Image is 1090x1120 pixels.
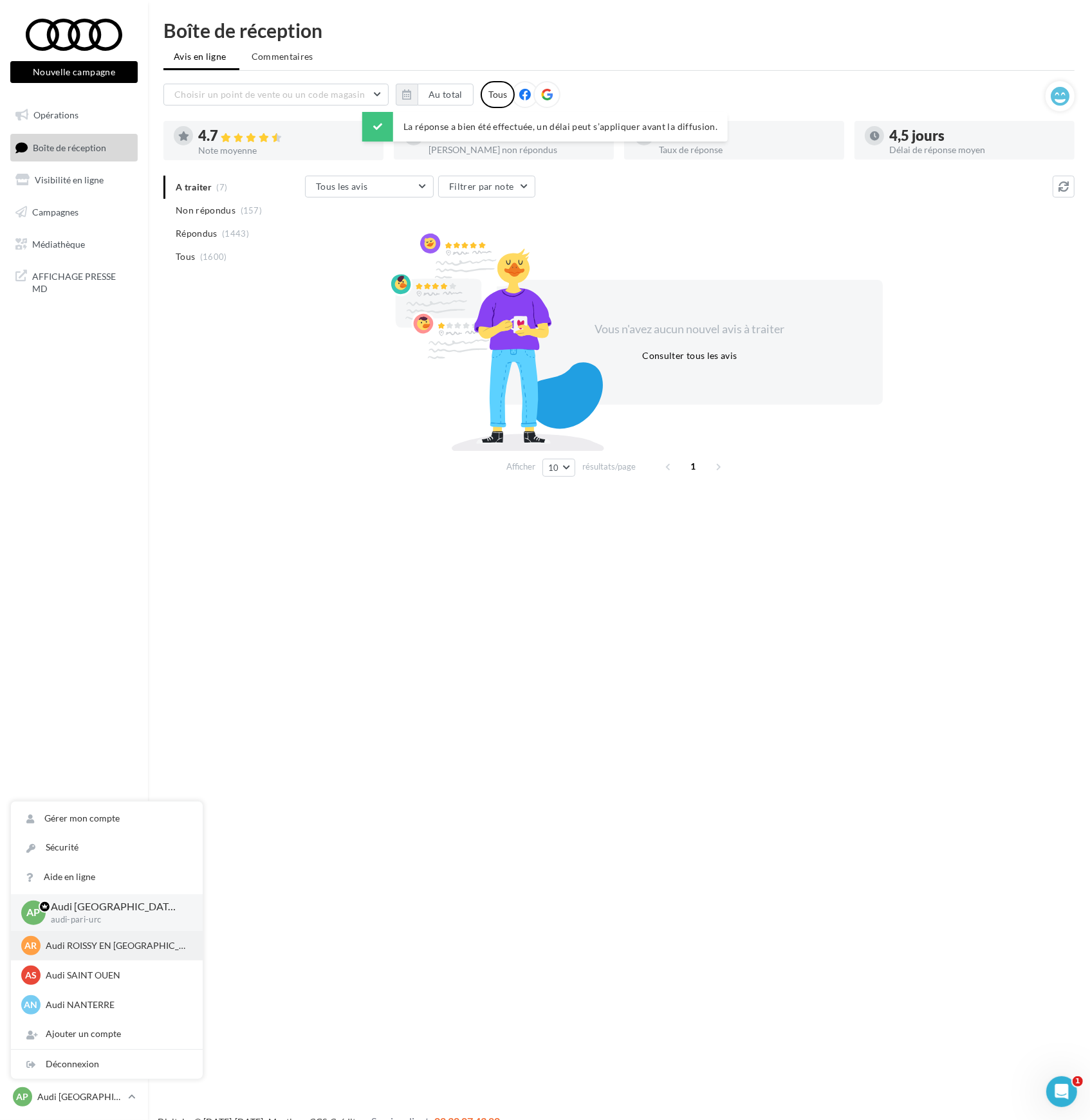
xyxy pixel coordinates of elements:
[32,207,79,217] span: Campagnes
[25,969,37,982] span: AS
[889,129,1064,143] div: 4,5 jours
[46,969,187,982] p: Audi SAINT OUEN
[11,1050,203,1079] div: Déconnexion
[8,167,140,194] a: Visibilité en ligne
[637,348,742,363] button: Consulter tous les avis
[659,129,834,143] div: 91 %
[396,84,474,106] button: Au total
[37,1090,123,1103] p: Audi [GEOGRAPHIC_DATA] 17
[8,231,140,258] a: Médiathèque
[252,50,313,63] span: Commentaires
[163,84,389,106] button: Choisir un point de vente ou un code magasin
[418,84,474,106] button: Au total
[1073,1076,1083,1087] span: 1
[176,204,236,217] span: Non répondus
[8,199,140,226] a: Campagnes
[305,176,434,197] button: Tous les avis
[51,914,182,926] p: audi-pari-urc
[32,238,85,249] span: Médiathèque
[17,1090,29,1103] span: AP
[11,863,203,892] a: Aide en ligne
[548,463,559,473] span: 10
[10,61,138,83] button: Nouvelle campagne
[11,804,203,833] a: Gérer mon compte
[176,227,217,240] span: Répondus
[35,174,104,185] span: Visibilité en ligne
[163,21,1075,40] div: Boîte de réception
[8,262,140,300] a: AFFICHAGE PRESSE MD
[241,205,263,216] span: (157)
[176,250,195,263] span: Tous
[11,1020,203,1049] div: Ajouter un compte
[25,939,37,952] span: AR
[198,129,373,143] div: 4.7
[33,142,106,152] span: Boîte de réception
[46,998,187,1011] p: Audi NANTERRE
[481,81,515,108] div: Tous
[683,456,704,477] span: 1
[889,145,1064,154] div: Délai de réponse moyen
[27,905,41,920] span: AP
[438,176,535,197] button: Filtrer par note
[198,146,373,155] div: Note moyenne
[174,89,365,100] span: Choisir un point de vente ou un code magasin
[8,102,140,129] a: Opérations
[24,998,38,1011] span: AN
[542,459,575,477] button: 10
[8,134,140,161] a: Boîte de réception
[582,461,636,473] span: résultats/page
[222,228,249,239] span: (1443)
[32,268,133,295] span: AFFICHAGE PRESSE MD
[506,461,535,473] span: Afficher
[579,321,800,338] div: Vous n'avez aucun nouvel avis à traiter
[46,939,187,952] p: Audi ROISSY EN [GEOGRAPHIC_DATA]
[362,112,728,142] div: La réponse a bien été effectuée, un délai peut s’appliquer avant la diffusion.
[33,109,79,120] span: Opérations
[1046,1076,1077,1107] iframe: Intercom live chat
[659,145,834,154] div: Taux de réponse
[316,181,368,192] span: Tous les avis
[11,833,203,862] a: Sécurité
[10,1085,138,1109] a: AP Audi [GEOGRAPHIC_DATA] 17
[200,252,227,262] span: (1600)
[51,899,182,914] p: Audi [GEOGRAPHIC_DATA] 17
